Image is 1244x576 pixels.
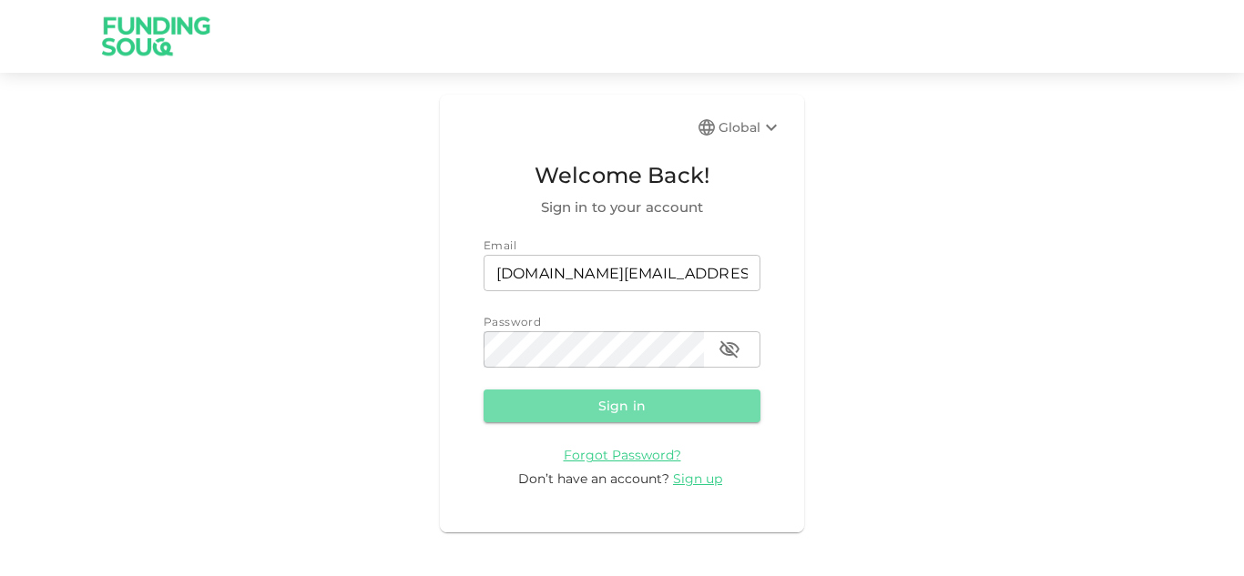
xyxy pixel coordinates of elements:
span: Email [484,238,516,252]
span: Welcome Back! [484,158,760,193]
span: Password [484,315,541,328]
div: Global [719,116,782,138]
button: Sign in [484,389,760,422]
input: email [484,255,760,291]
a: Forgot Password? [564,446,681,463]
span: Sign up [673,470,722,487]
span: Sign in to your account [484,197,760,218]
span: Forgot Password? [564,447,681,463]
span: Don’t have an account? [518,470,669,487]
input: password [484,331,704,368]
